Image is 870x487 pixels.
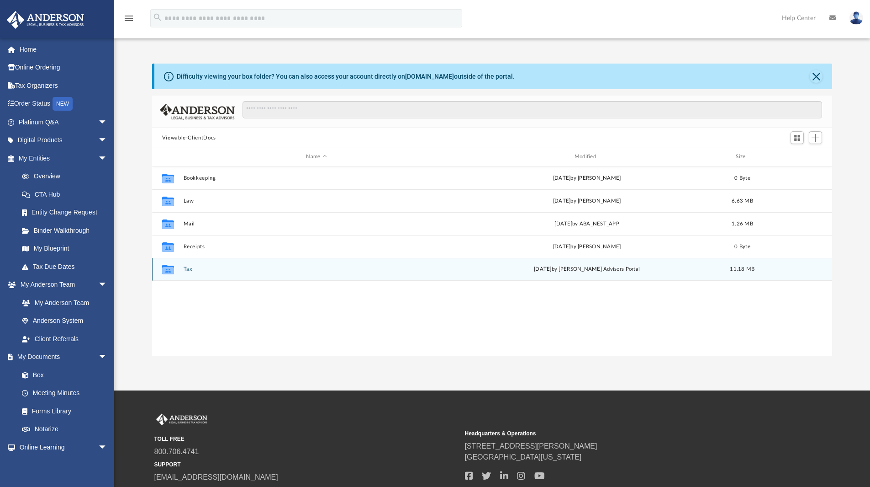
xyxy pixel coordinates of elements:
div: Difficulty viewing your box folder? You can also access your account directly on outside of the p... [177,72,515,81]
a: My Documentsarrow_drop_down [6,348,116,366]
div: NEW [53,97,73,111]
a: Tax Due Dates [13,257,121,276]
a: Forms Library [13,402,112,420]
a: Online Learningarrow_drop_down [6,438,116,456]
button: Add [809,131,823,144]
span: arrow_drop_down [98,348,116,367]
div: [DATE] by [PERSON_NAME] [453,174,720,182]
a: Anderson System [13,312,116,330]
button: Switch to Grid View [791,131,804,144]
small: Headquarters & Operations [465,429,769,438]
button: Receipts [183,244,449,250]
span: 0 Byte [734,244,750,249]
a: Entity Change Request [13,203,121,222]
span: arrow_drop_down [98,131,116,150]
a: Box [13,366,112,384]
div: Name [183,153,449,161]
a: [GEOGRAPHIC_DATA][US_STATE] [465,453,582,461]
a: [DOMAIN_NAME] [405,73,454,80]
a: Digital Productsarrow_drop_down [6,131,121,150]
i: search [153,12,163,22]
a: menu [123,17,134,24]
a: Meeting Minutes [13,384,116,402]
div: [DATE] by [PERSON_NAME] [453,242,720,251]
div: [DATE] by [PERSON_NAME] Advisors Portal [453,265,720,273]
a: Home [6,40,121,59]
small: TOLL FREE [154,435,459,443]
button: Viewable-ClientDocs [162,134,216,142]
button: Mail [183,221,449,227]
input: Search files and folders [243,101,822,118]
small: SUPPORT [154,460,459,469]
button: Close [810,70,823,83]
a: Client Referrals [13,330,116,348]
img: Anderson Advisors Platinum Portal [4,11,87,29]
i: menu [123,13,134,24]
span: arrow_drop_down [98,276,116,294]
a: Overview [13,167,121,186]
div: [DATE] by [PERSON_NAME] [453,197,720,205]
a: My Anderson Team [13,294,112,312]
a: My Anderson Teamarrow_drop_down [6,276,116,294]
a: [STREET_ADDRESS][PERSON_NAME] [465,442,597,450]
img: Anderson Advisors Platinum Portal [154,413,209,425]
div: Size [724,153,760,161]
img: User Pic [849,11,863,25]
span: arrow_drop_down [98,149,116,168]
a: Platinum Q&Aarrow_drop_down [6,113,121,131]
div: [DATE] by ABA_NEST_APP [453,219,720,228]
a: Courses [13,456,116,475]
span: arrow_drop_down [98,438,116,457]
a: [EMAIL_ADDRESS][DOMAIN_NAME] [154,473,278,481]
a: Tax Organizers [6,76,121,95]
button: Tax [183,266,449,272]
span: 0 Byte [734,175,750,180]
div: id [156,153,179,161]
span: 1.26 MB [732,221,753,226]
span: 11.18 MB [730,267,754,272]
a: CTA Hub [13,185,121,203]
a: Binder Walkthrough [13,221,121,240]
a: Notarize [13,420,116,439]
button: Law [183,198,449,204]
div: Modified [453,153,720,161]
div: grid [152,166,833,356]
span: 6.63 MB [732,198,753,203]
a: Order StatusNEW [6,95,121,113]
a: My Blueprint [13,240,116,258]
a: 800.706.4741 [154,448,199,455]
span: arrow_drop_down [98,113,116,132]
a: Online Ordering [6,59,121,77]
a: My Entitiesarrow_drop_down [6,149,121,167]
div: id [765,153,828,161]
button: Bookkeeping [183,175,449,181]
